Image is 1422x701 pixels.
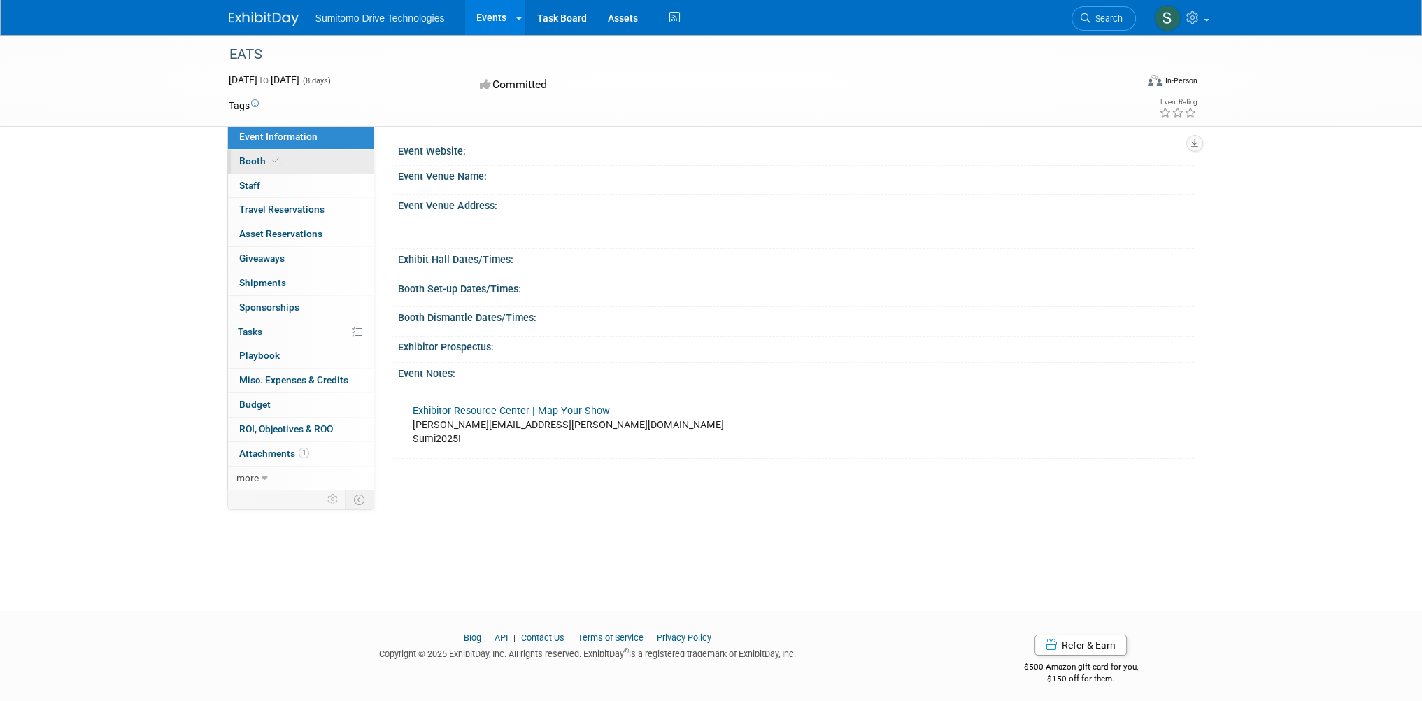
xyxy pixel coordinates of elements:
[228,125,374,149] a: Event Information
[239,374,348,385] span: Misc. Expenses & Credits
[236,472,259,483] span: more
[495,632,508,643] a: API
[476,73,785,97] div: Committed
[1154,5,1181,31] img: Sharifa Macias
[229,12,299,26] img: ExhibitDay
[239,131,318,142] span: Event Information
[239,399,271,410] span: Budget
[968,652,1194,684] div: $500 Amazon gift card for you,
[413,405,610,417] a: Exhibitor Resource Center | Map Your Show
[228,271,374,295] a: Shipments
[228,320,374,344] a: Tasks
[646,632,655,643] span: |
[228,418,374,441] a: ROI, Objectives & ROO
[229,644,948,660] div: Copyright © 2025 ExhibitDay, Inc. All rights reserved. ExhibitDay is a registered trademark of Ex...
[398,166,1194,183] div: Event Venue Name:
[1164,76,1197,86] div: In-Person
[510,632,519,643] span: |
[1072,6,1136,31] a: Search
[228,174,374,198] a: Staff
[239,302,299,313] span: Sponsorships
[299,448,309,458] span: 1
[1148,75,1162,86] img: Format-Inperson.png
[238,326,262,337] span: Tasks
[398,141,1194,158] div: Event Website:
[968,673,1194,685] div: $150 off for them.
[228,442,374,466] a: Attachments1
[403,383,1039,453] div: [PERSON_NAME][EMAIL_ADDRESS][PERSON_NAME][DOMAIN_NAME] Sumi2025!
[321,490,346,509] td: Personalize Event Tab Strip
[228,296,374,320] a: Sponsorships
[1158,99,1196,106] div: Event Rating
[228,222,374,246] a: Asset Reservations
[657,632,711,643] a: Privacy Policy
[239,350,280,361] span: Playbook
[239,204,325,215] span: Travel Reservations
[1090,13,1123,24] span: Search
[567,632,576,643] span: |
[301,76,331,85] span: (8 days)
[483,632,492,643] span: |
[239,253,285,264] span: Giveaways
[228,150,374,174] a: Booth
[239,423,333,434] span: ROI, Objectives & ROO
[239,155,282,167] span: Booth
[228,344,374,368] a: Playbook
[257,74,271,85] span: to
[239,277,286,288] span: Shipments
[228,247,374,271] a: Giveaways
[272,157,279,164] i: Booth reservation complete
[345,490,374,509] td: Toggle Event Tabs
[578,632,644,643] a: Terms of Service
[521,632,564,643] a: Contact Us
[229,99,259,113] td: Tags
[398,195,1194,213] div: Event Venue Address:
[398,337,1194,354] div: Exhibitor Prospectus:
[398,278,1194,296] div: Booth Set-up Dates/Times:
[624,647,629,655] sup: ®
[239,180,260,191] span: Staff
[239,228,322,239] span: Asset Reservations
[228,393,374,417] a: Budget
[228,467,374,490] a: more
[1053,73,1197,94] div: Event Format
[239,448,309,459] span: Attachments
[398,363,1194,381] div: Event Notes:
[229,74,299,85] span: [DATE] [DATE]
[228,198,374,222] a: Travel Reservations
[1034,635,1127,656] a: Refer & Earn
[228,369,374,392] a: Misc. Expenses & Credits
[464,632,481,643] a: Blog
[315,13,445,24] span: Sumitomo Drive Technologies
[398,249,1194,267] div: Exhibit Hall Dates/Times:
[398,307,1194,325] div: Booth Dismantle Dates/Times:
[225,42,1115,67] div: EATS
